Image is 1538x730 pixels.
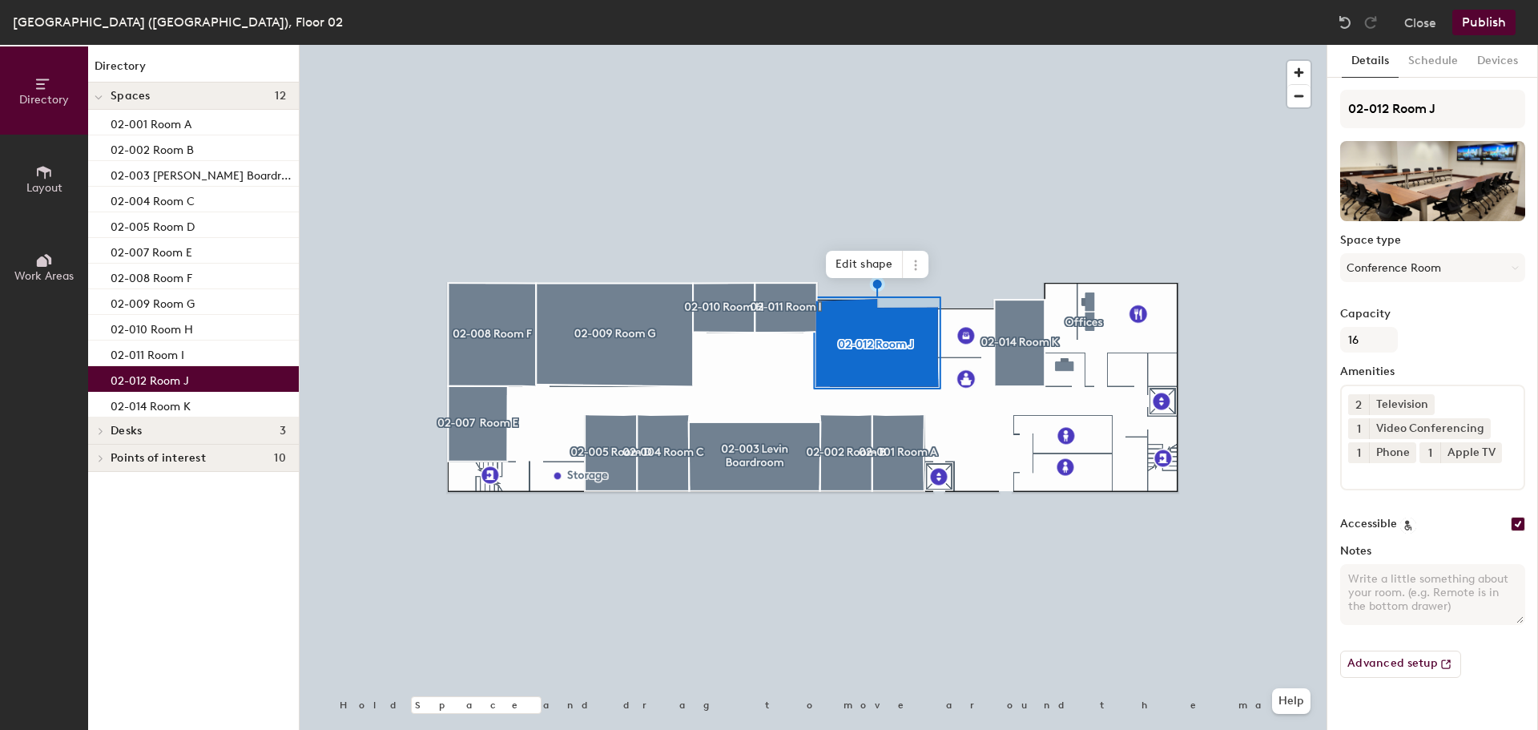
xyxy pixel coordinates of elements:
button: 1 [1348,418,1369,439]
span: 2 [1355,397,1362,413]
div: Television [1369,394,1435,415]
button: 1 [1348,442,1369,463]
button: Conference Room [1340,253,1525,282]
p: 02-012 Room J [111,369,189,388]
p: 02-011 Room I [111,344,184,362]
span: Points of interest [111,452,206,465]
p: 02-014 Room K [111,395,191,413]
button: Devices [1468,45,1528,78]
p: 02-001 Room A [111,113,191,131]
span: 1 [1357,421,1361,438]
p: 02-009 Room G [111,292,195,311]
span: Edit shape [826,251,903,278]
span: Layout [26,181,62,195]
span: Directory [19,93,69,107]
div: [GEOGRAPHIC_DATA] ([GEOGRAPHIC_DATA]), Floor 02 [13,12,343,32]
div: Apple TV [1440,442,1502,463]
label: Accessible [1340,518,1397,530]
p: 02-007 Room E [111,241,192,260]
button: Close [1404,10,1436,35]
button: 2 [1348,394,1369,415]
p: 02-008 Room F [111,267,192,285]
h1: Directory [88,58,299,83]
span: 1 [1428,445,1432,462]
div: Phone [1369,442,1416,463]
button: Schedule [1399,45,1468,78]
p: 02-010 Room H [111,318,193,337]
span: Desks [111,425,142,438]
span: 1 [1357,445,1361,462]
button: Details [1342,45,1399,78]
button: Help [1272,688,1311,714]
span: 3 [280,425,286,438]
button: Publish [1452,10,1516,35]
p: 02-003 [PERSON_NAME] Boardroom [111,164,296,183]
img: Redo [1363,14,1379,30]
p: 02-005 Room D [111,216,195,234]
img: Undo [1337,14,1353,30]
p: 02-004 Room C [111,190,195,208]
label: Amenities [1340,365,1525,378]
label: Space type [1340,234,1525,247]
img: The space named 02-012 Room J [1340,141,1525,221]
label: Notes [1340,545,1525,558]
button: 1 [1419,442,1440,463]
p: 02-002 Room B [111,139,194,157]
label: Capacity [1340,308,1525,321]
span: 12 [275,90,286,103]
span: Spaces [111,90,151,103]
div: Video Conferencing [1369,418,1491,439]
button: Advanced setup [1340,651,1461,678]
span: Work Areas [14,269,74,283]
span: 10 [274,452,286,465]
